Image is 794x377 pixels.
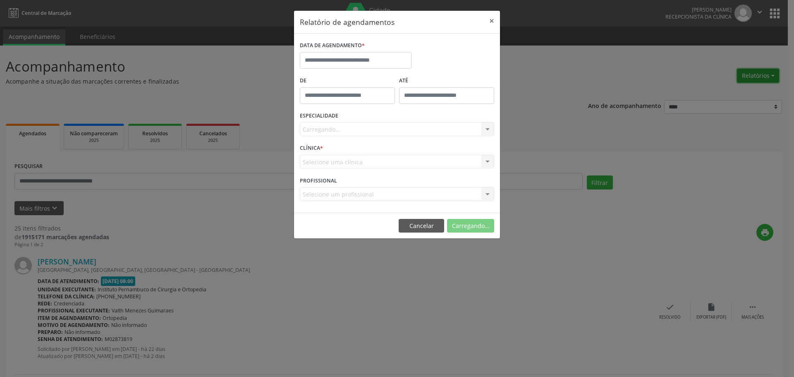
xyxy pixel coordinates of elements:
[300,39,365,52] label: DATA DE AGENDAMENTO
[300,142,323,155] label: CLÍNICA
[300,17,395,27] h5: Relatório de agendamentos
[300,74,395,87] label: De
[483,11,500,31] button: Close
[300,110,338,122] label: ESPECIALIDADE
[447,219,494,233] button: Carregando...
[399,219,444,233] button: Cancelar
[399,74,494,87] label: ATÉ
[300,174,337,187] label: PROFISSIONAL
